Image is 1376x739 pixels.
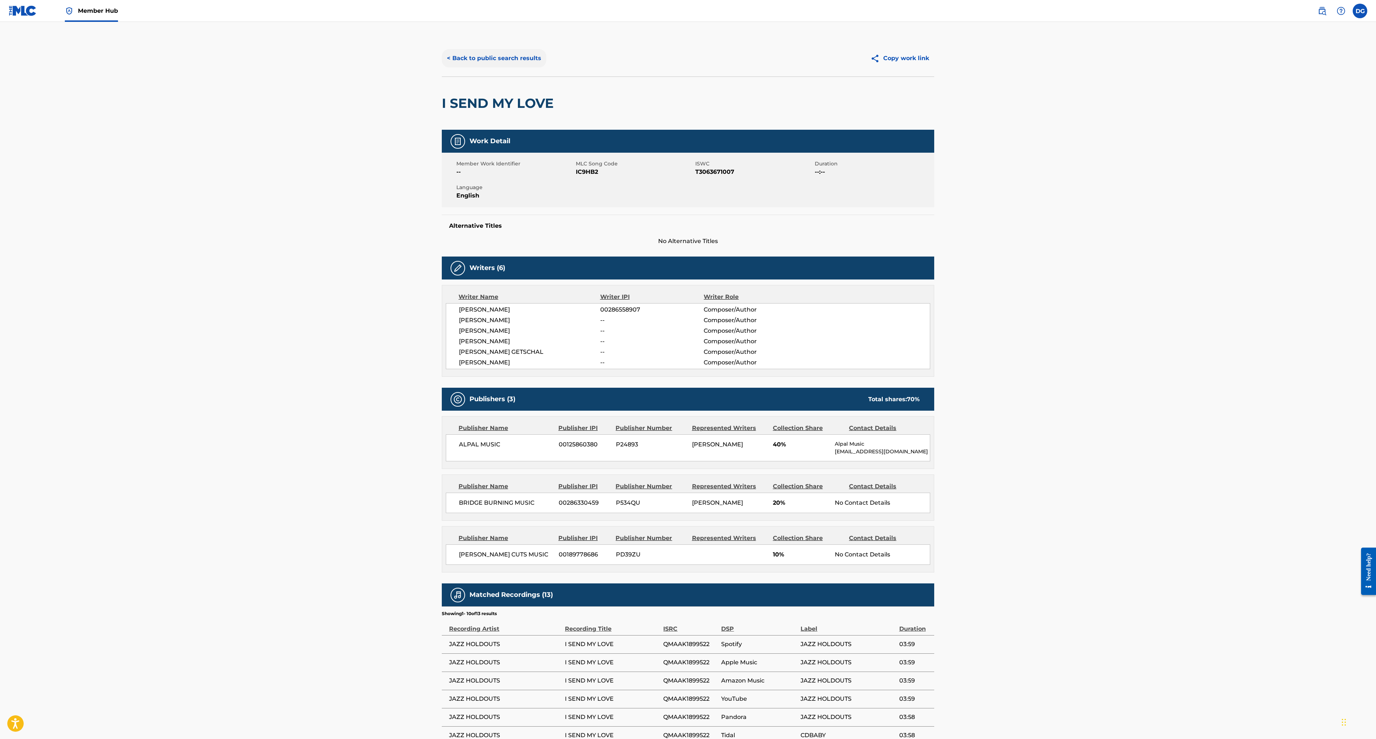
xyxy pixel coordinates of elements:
[773,498,829,507] span: 20%
[899,617,931,633] div: Duration
[600,305,704,314] span: 00286558907
[558,534,610,543] div: Publisher IPI
[849,482,920,491] div: Contact Details
[773,424,844,433] div: Collection Share
[456,168,574,176] span: --
[459,534,553,543] div: Publisher Name
[559,550,610,559] span: 00189778686
[9,5,37,16] img: MLC Logo
[692,534,767,543] div: Represented Writers
[870,54,883,63] img: Copy work link
[721,713,797,722] span: Pandora
[558,424,610,433] div: Publisher IPI
[801,617,895,633] div: Label
[721,676,797,685] span: Amazon Music
[565,658,660,667] span: I SEND MY LOVE
[449,222,927,230] h5: Alternative Titles
[565,617,660,633] div: Recording Title
[453,264,462,273] img: Writers
[559,498,610,507] span: 00286330459
[459,305,600,314] span: [PERSON_NAME]
[576,168,693,176] span: IC9HB2
[459,358,600,367] span: [PERSON_NAME]
[78,7,118,15] span: Member Hub
[692,482,767,491] div: Represented Writers
[835,440,930,448] p: Alpal Music
[616,440,687,449] span: P24893
[459,440,553,449] span: ALPAL MUSIC
[616,550,687,559] span: PD39ZU
[1337,7,1345,15] img: help
[801,695,895,703] span: JAZZ HOLDOUTS
[469,137,510,145] h5: Work Detail
[695,160,813,168] span: ISWC
[835,498,930,507] div: No Contact Details
[565,640,660,649] span: I SEND MY LOVE
[616,424,686,433] div: Publisher Number
[1318,7,1326,15] img: search
[773,534,844,543] div: Collection Share
[600,337,704,346] span: --
[459,337,600,346] span: [PERSON_NAME]
[835,448,930,455] p: [EMAIL_ADDRESS][DOMAIN_NAME]
[459,327,600,335] span: [PERSON_NAME]
[815,160,932,168] span: Duration
[600,358,704,367] span: --
[1355,539,1376,604] iframe: Resource Center
[456,191,574,200] span: English
[801,658,895,667] span: JAZZ HOLDOUTS
[849,424,920,433] div: Contact Details
[773,482,844,491] div: Collection Share
[721,640,797,649] span: Spotify
[600,348,704,356] span: --
[449,617,561,633] div: Recording Artist
[1315,4,1329,18] a: Public Search
[449,713,561,722] span: JAZZ HOLDOUTS
[663,695,718,703] span: QMAAK1899522
[899,640,931,649] span: 03:59
[1342,711,1346,733] div: Drag
[65,7,74,15] img: Top Rightsholder
[600,316,704,325] span: --
[801,640,895,649] span: JAZZ HOLDOUTS
[449,676,561,685] span: JAZZ HOLDOUTS
[692,441,743,448] span: [PERSON_NAME]
[469,264,505,272] h5: Writers (6)
[576,160,693,168] span: MLC Song Code
[616,482,686,491] div: Publisher Number
[442,237,934,246] span: No Alternative Titles
[459,498,553,507] span: BRIDGE BURNING MUSIC
[899,676,931,685] span: 03:59
[663,617,718,633] div: ISRC
[663,640,718,649] span: QMAAK1899522
[616,534,686,543] div: Publisher Number
[565,695,660,703] span: I SEND MY LOVE
[558,482,610,491] div: Publisher IPI
[459,424,553,433] div: Publisher Name
[695,168,813,176] span: T3063671007
[1334,4,1348,18] div: Help
[459,293,600,301] div: Writer Name
[899,695,931,703] span: 03:59
[704,327,798,335] span: Composer/Author
[442,610,497,617] p: Showing 1 - 10 of 13 results
[459,316,600,325] span: [PERSON_NAME]
[899,658,931,667] span: 03:59
[692,499,743,506] span: [PERSON_NAME]
[559,440,610,449] span: 00125860380
[442,49,546,67] button: < Back to public search results
[721,617,797,633] div: DSP
[704,348,798,356] span: Composer/Author
[1340,704,1376,739] iframe: Chat Widget
[721,695,797,703] span: YouTube
[453,591,462,599] img: Matched Recordings
[469,395,515,403] h5: Publishers (3)
[907,396,920,403] span: 70 %
[459,348,600,356] span: [PERSON_NAME] GETSCHAL
[835,550,930,559] div: No Contact Details
[456,184,574,191] span: Language
[865,49,934,67] button: Copy work link
[565,713,660,722] span: I SEND MY LOVE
